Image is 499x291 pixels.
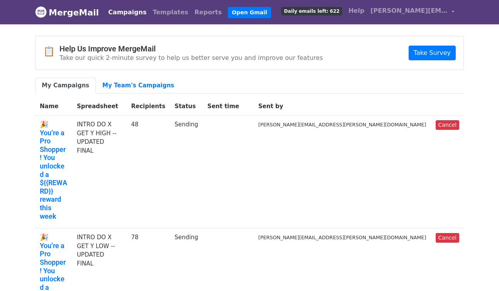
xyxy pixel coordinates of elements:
a: [PERSON_NAME][EMAIL_ADDRESS][PERSON_NAME][DOMAIN_NAME] [367,3,458,21]
a: My Campaigns [35,78,96,94]
a: My Team's Campaigns [96,78,181,94]
a: Daily emails left: 622 [278,3,345,19]
span: [PERSON_NAME][EMAIL_ADDRESS][PERSON_NAME][DOMAIN_NAME] [370,6,448,15]
a: Open Gmail [228,7,271,18]
a: Help [345,3,367,19]
a: Cancel [436,120,459,130]
a: Templates [149,5,191,20]
span: 📋 [43,46,59,57]
a: 🎉 You’re a Pro Shopper! You unlocked a ${{REWARD}} reward this week [40,120,68,220]
p: Take our quick 2-minute survey to help us better serve you and improve our features [59,54,323,62]
a: Cancel [436,233,459,243]
th: Sent time [203,97,254,116]
small: [PERSON_NAME][EMAIL_ADDRESS][PERSON_NAME][DOMAIN_NAME] [258,122,426,128]
td: 48 [127,116,170,228]
a: MergeMail [35,4,99,20]
small: [PERSON_NAME][EMAIL_ADDRESS][PERSON_NAME][DOMAIN_NAME] [258,235,426,240]
a: Reports [192,5,225,20]
th: Status [170,97,203,116]
a: Take Survey [409,46,456,60]
th: Recipients [127,97,170,116]
th: Name [35,97,72,116]
a: Campaigns [105,5,149,20]
td: INTRO DO X GET Y HIGH -- UPDATED FINAL [72,116,127,228]
span: Daily emails left: 622 [281,7,342,15]
td: Sending [170,116,203,228]
img: MergeMail logo [35,6,47,18]
th: Spreadsheet [72,97,127,116]
h4: Help Us Improve MergeMail [59,44,323,53]
th: Sent by [254,97,431,116]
